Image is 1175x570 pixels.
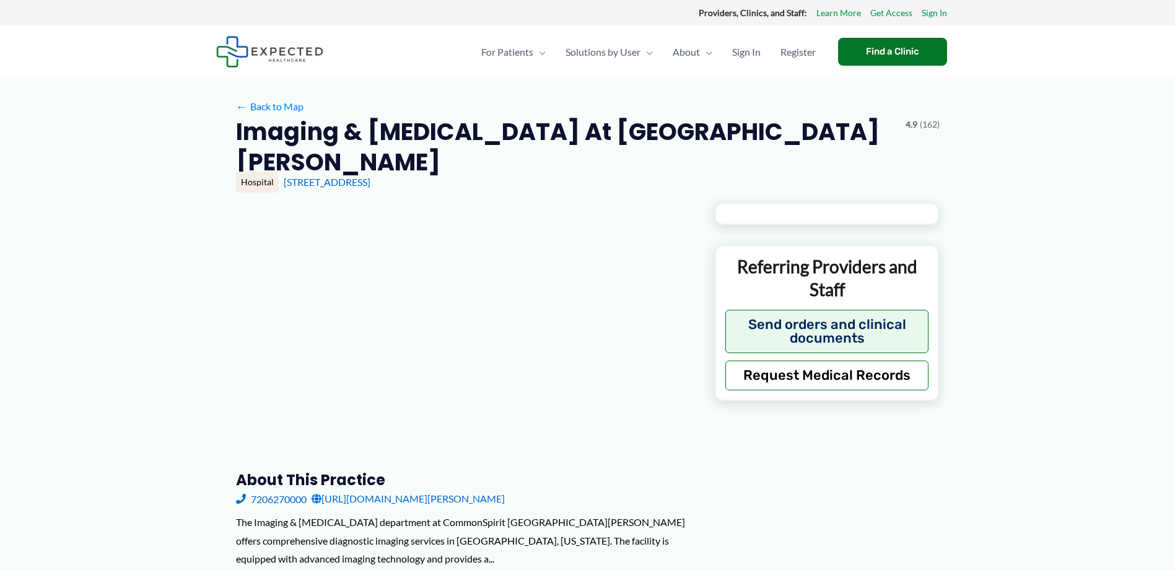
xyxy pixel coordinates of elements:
a: AboutMenu Toggle [663,30,722,74]
a: Find a Clinic [838,38,947,66]
a: [URL][DOMAIN_NAME][PERSON_NAME] [312,489,505,508]
a: Register [771,30,826,74]
span: Menu Toggle [640,30,653,74]
a: Sign In [722,30,771,74]
strong: Providers, Clinics, and Staff: [699,7,807,18]
a: Get Access [870,5,912,21]
span: About [673,30,700,74]
button: Send orders and clinical documents [725,310,929,353]
h3: About this practice [236,470,695,489]
a: [STREET_ADDRESS] [284,176,370,188]
a: Solutions by UserMenu Toggle [556,30,663,74]
a: For PatientsMenu Toggle [471,30,556,74]
nav: Primary Site Navigation [471,30,826,74]
p: Referring Providers and Staff [725,255,929,300]
span: Register [780,30,816,74]
span: Sign In [732,30,761,74]
a: ←Back to Map [236,97,304,116]
h2: Imaging & [MEDICAL_DATA] at [GEOGRAPHIC_DATA][PERSON_NAME] [236,116,896,178]
div: The Imaging & [MEDICAL_DATA] department at CommonSpirit [GEOGRAPHIC_DATA][PERSON_NAME] offers com... [236,513,695,568]
span: Menu Toggle [700,30,712,74]
span: For Patients [481,30,533,74]
span: (162) [920,116,940,133]
button: Request Medical Records [725,361,929,390]
span: Solutions by User [566,30,640,74]
a: Sign In [922,5,947,21]
div: Hospital [236,172,279,193]
span: Menu Toggle [533,30,546,74]
span: ← [236,100,248,112]
span: 4.9 [906,116,917,133]
a: 7206270000 [236,489,307,508]
img: Expected Healthcare Logo - side, dark font, small [216,36,323,68]
a: Learn More [816,5,861,21]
